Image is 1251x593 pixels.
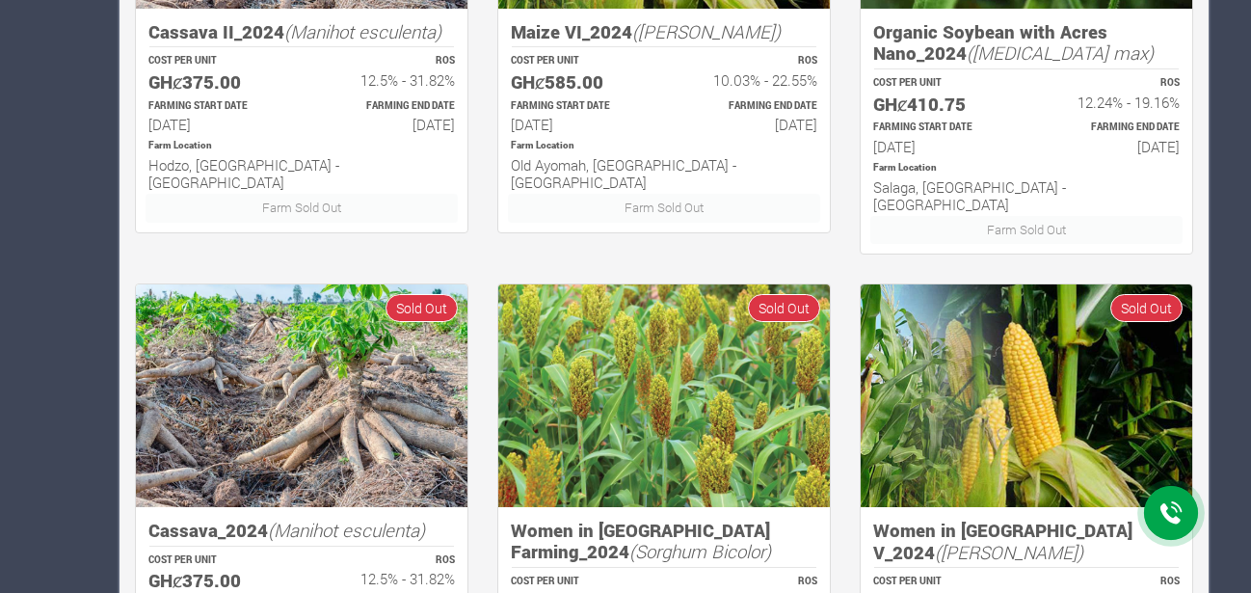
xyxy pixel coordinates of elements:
[319,71,455,89] h6: 12.5% - 31.82%
[319,54,455,68] p: ROS
[511,156,817,191] h6: Old Ayomah, [GEOGRAPHIC_DATA] - [GEOGRAPHIC_DATA]
[681,71,817,89] h6: 10.03% - 22.55%
[136,284,467,507] img: growforme image
[148,116,284,133] h6: [DATE]
[268,518,425,542] i: (Manihot esculenta)
[1044,94,1180,111] h6: 12.24% - 19.16%
[319,99,455,114] p: Estimated Farming End Date
[498,284,830,506] img: growforme image
[873,94,1009,116] h5: GHȼ410.75
[511,54,647,68] p: COST PER UNIT
[1044,138,1180,155] h6: [DATE]
[284,19,441,43] i: (Manihot esculenta)
[511,71,647,94] h5: GHȼ585.00
[873,520,1180,563] h5: Women in [GEOGRAPHIC_DATA] V_2024
[681,116,817,133] h6: [DATE]
[1044,76,1180,91] p: ROS
[148,553,284,568] p: COST PER UNIT
[873,178,1180,213] h6: Salaga, [GEOGRAPHIC_DATA] - [GEOGRAPHIC_DATA]
[632,19,781,43] i: ([PERSON_NAME])
[681,54,817,68] p: ROS
[148,54,284,68] p: COST PER UNIT
[511,21,817,43] h5: Maize VI_2024
[1044,575,1180,589] p: ROS
[319,553,455,568] p: ROS
[681,99,817,114] p: Estimated Farming End Date
[967,40,1154,65] i: ([MEDICAL_DATA] max)
[148,139,455,153] p: Location of Farm
[935,540,1083,564] i: ([PERSON_NAME])
[148,520,455,542] h5: Cassava_2024
[873,161,1180,175] p: Location of Farm
[148,21,455,43] h5: Cassava II_2024
[148,71,284,94] h5: GHȼ375.00
[873,138,1009,155] h6: [DATE]
[629,539,771,563] i: (Sorghum Bicolor)
[861,284,1192,507] img: growforme image
[148,156,455,191] h6: Hodzo, [GEOGRAPHIC_DATA] - [GEOGRAPHIC_DATA]
[386,294,458,322] span: Sold Out
[873,575,1009,589] p: COST PER UNIT
[1044,121,1180,135] p: Estimated Farming End Date
[681,575,817,589] p: ROS
[511,116,647,133] h6: [DATE]
[511,99,647,114] p: Estimated Farming Start Date
[873,21,1180,65] h5: Organic Soybean with Acres Nano_2024
[148,99,284,114] p: Estimated Farming Start Date
[319,116,455,133] h6: [DATE]
[748,294,820,322] span: Sold Out
[873,76,1009,91] p: COST PER UNIT
[1110,294,1183,322] span: Sold Out
[148,570,284,592] h5: GHȼ375.00
[873,121,1009,135] p: Estimated Farming Start Date
[511,520,817,563] h5: Women in [GEOGRAPHIC_DATA] Farming_2024
[319,570,455,587] h6: 12.5% - 31.82%
[511,575,647,589] p: COST PER UNIT
[511,139,817,153] p: Location of Farm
